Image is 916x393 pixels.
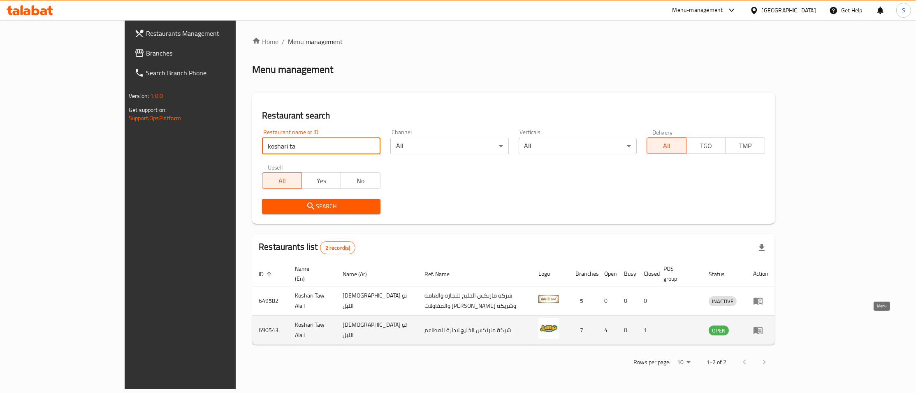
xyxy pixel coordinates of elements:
[617,316,637,345] td: 0
[709,296,737,306] div: INACTIVE
[336,316,418,345] td: [DEMOGRAPHIC_DATA] تو الليل
[729,140,762,152] span: TMP
[569,261,598,286] th: Branches
[637,316,657,345] td: 1
[259,269,274,279] span: ID
[390,138,509,154] div: All
[146,48,271,58] span: Branches
[320,244,355,252] span: 2 record(s)
[709,297,737,306] span: INACTIVE
[633,357,670,367] p: Rows per page:
[747,261,775,286] th: Action
[266,175,299,187] span: All
[129,113,181,123] a: Support.OpsPlatform
[652,129,673,135] label: Delivery
[305,175,338,187] span: Yes
[690,140,723,152] span: TGO
[146,28,271,38] span: Restaurants Management
[343,269,378,279] span: Name (Ar)
[569,286,598,316] td: 5
[647,137,686,154] button: All
[519,138,637,154] div: All
[146,68,271,78] span: Search Branch Phone
[709,269,735,279] span: Status
[418,286,532,316] td: شركة مارتكس الخليج للتجاره والعامه والمقاولات [PERSON_NAME] وشريكه
[262,138,380,154] input: Search for restaurant name or ID..
[725,137,765,154] button: TMP
[288,286,336,316] td: Koshari Taw Alail
[262,172,302,189] button: All
[262,199,380,214] button: Search
[637,261,657,286] th: Closed
[538,289,559,309] img: Koshari Taw Alail
[262,109,765,122] h2: Restaurant search
[598,286,617,316] td: 0
[674,356,693,369] div: Rows per page:
[269,201,374,212] span: Search
[902,6,905,15] span: S
[707,357,726,367] p: 1-2 of 2
[295,264,326,284] span: Name (En)
[650,140,683,152] span: All
[128,63,278,83] a: Search Branch Phone
[336,286,418,316] td: [DEMOGRAPHIC_DATA] تو الليل
[128,23,278,43] a: Restaurants Management
[617,261,637,286] th: Busy
[762,6,816,15] div: [GEOGRAPHIC_DATA]
[709,326,729,335] div: OPEN
[663,264,692,284] span: POS group
[252,261,775,345] table: enhanced table
[128,43,278,63] a: Branches
[598,261,617,286] th: Open
[320,241,356,254] div: Total records count
[129,105,167,115] span: Get support on:
[424,269,460,279] span: Ref. Name
[637,286,657,316] td: 0
[252,37,775,47] nav: breadcrumb
[753,296,768,306] div: Menu
[617,286,637,316] td: 0
[341,172,380,189] button: No
[259,241,355,254] h2: Restaurants list
[538,318,559,339] img: Koshari Taw Alail
[344,175,377,187] span: No
[252,63,333,76] h2: Menu management
[150,91,163,101] span: 1.0.0
[268,164,283,170] label: Upsell
[569,316,598,345] td: 7
[752,238,772,258] div: Export file
[301,172,341,189] button: Yes
[709,326,729,335] span: OPEN
[598,316,617,345] td: 4
[288,316,336,345] td: Koshari Taw Alail
[418,316,532,345] td: شركة مارتكس الخليج لادارة المطاعم
[129,91,149,101] span: Version:
[686,137,726,154] button: TGO
[288,37,343,47] span: Menu management
[673,5,723,15] div: Menu-management
[282,37,285,47] li: /
[532,261,569,286] th: Logo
